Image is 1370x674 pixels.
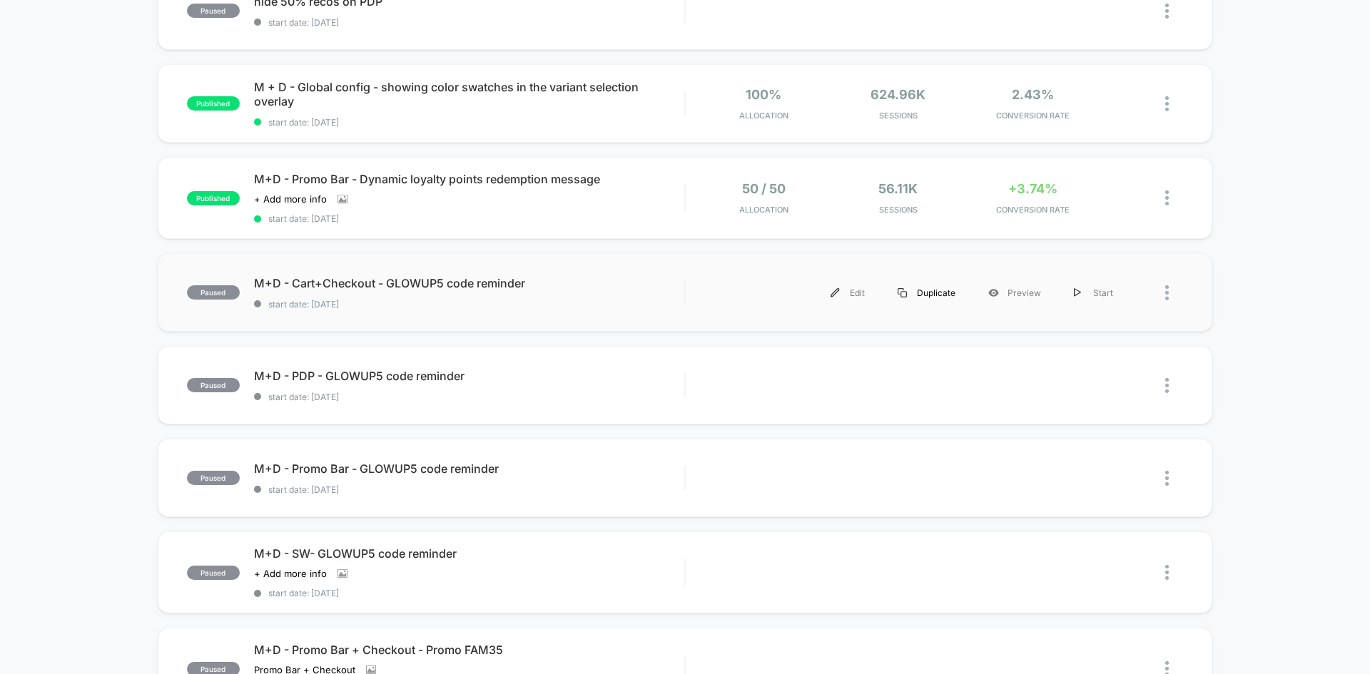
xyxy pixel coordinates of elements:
span: Sessions [835,205,963,215]
span: M+D - Promo Bar - Dynamic loyalty points redemption message [254,172,684,186]
span: CONVERSION RATE [969,111,1097,121]
span: M+D - Promo Bar + Checkout - Promo FAM35 [254,643,684,657]
span: paused [187,4,240,18]
span: start date: [DATE] [254,484,684,495]
span: start date: [DATE] [254,17,684,28]
span: 100% [746,87,781,102]
span: start date: [DATE] [254,588,684,598]
span: +3.74% [1008,181,1057,196]
span: Allocation [739,111,788,121]
span: + Add more info [254,193,327,205]
span: paused [187,566,240,580]
span: + Add more info [254,568,327,579]
img: menu [1074,288,1081,297]
span: M + D - Global config - showing color swatches in the variant selection overlay [254,80,684,108]
span: Allocation [739,205,788,215]
span: 2.43% [1012,87,1054,102]
img: close [1165,471,1169,486]
img: close [1165,285,1169,300]
span: start date: [DATE] [254,213,684,224]
span: start date: [DATE] [254,392,684,402]
span: start date: [DATE] [254,117,684,128]
img: close [1165,190,1169,205]
img: close [1165,4,1169,19]
img: close [1165,565,1169,580]
div: Edit [814,277,881,309]
div: Duplicate [881,277,972,309]
span: paused [187,285,240,300]
img: close [1165,96,1169,111]
span: paused [187,378,240,392]
span: paused [187,471,240,485]
span: Sessions [835,111,963,121]
span: M+D - SW- GLOWUP5 code reminder [254,546,684,561]
img: close [1165,378,1169,393]
span: 50 / 50 [742,181,786,196]
span: 624.96k [871,87,925,102]
span: M+D - Promo Bar - GLOWUP5 code reminder [254,461,684,476]
span: published [187,191,240,205]
img: menu [898,288,907,297]
img: menu [831,288,840,297]
span: M+D - PDP - GLOWUP5 code reminder [254,369,684,383]
span: 56.11k [878,181,918,196]
span: start date: [DATE] [254,299,684,310]
div: Preview [972,277,1057,309]
span: published [187,96,240,111]
span: CONVERSION RATE [969,205,1097,215]
span: M+D - Cart+Checkout - GLOWUP5 code reminder [254,276,684,290]
div: Start [1057,277,1130,309]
